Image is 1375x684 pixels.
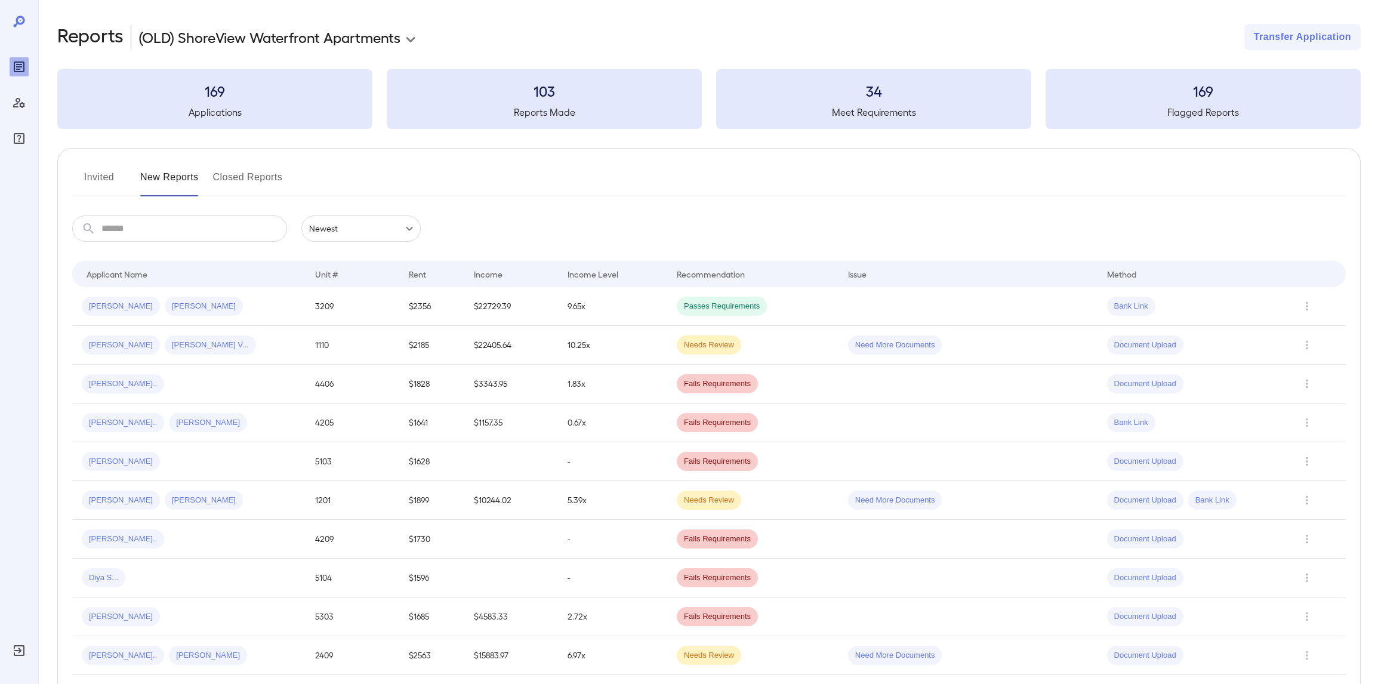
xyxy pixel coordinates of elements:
[165,495,243,506] span: [PERSON_NAME]
[306,287,399,326] td: 3209
[1107,267,1136,281] div: Method
[306,403,399,442] td: 4205
[82,650,164,661] span: [PERSON_NAME]..
[87,267,147,281] div: Applicant Name
[1046,105,1361,119] h5: Flagged Reports
[82,534,164,545] span: [PERSON_NAME]..
[387,81,702,100] h3: 103
[677,572,758,584] span: Fails Requirements
[306,481,399,520] td: 1201
[10,129,29,148] div: FAQ
[301,215,421,242] div: Newest
[399,403,465,442] td: $1641
[677,378,758,390] span: Fails Requirements
[464,403,558,442] td: $1157.35
[306,520,399,559] td: 4209
[213,168,283,196] button: Closed Reports
[1297,529,1317,549] button: Row Actions
[848,340,942,351] span: Need More Documents
[677,650,741,661] span: Needs Review
[677,267,745,281] div: Recommendation
[677,534,758,545] span: Fails Requirements
[1107,301,1155,312] span: Bank Link
[1107,534,1183,545] span: Document Upload
[387,105,702,119] h5: Reports Made
[399,365,465,403] td: $1828
[1297,607,1317,626] button: Row Actions
[82,340,160,351] span: [PERSON_NAME]
[1297,491,1317,510] button: Row Actions
[82,378,164,390] span: [PERSON_NAME]..
[464,287,558,326] td: $22729.39
[558,403,667,442] td: 0.67x
[1107,340,1183,351] span: Document Upload
[315,267,338,281] div: Unit #
[1188,495,1237,506] span: Bank Link
[82,611,160,623] span: [PERSON_NAME]
[399,636,465,675] td: $2563
[57,24,124,50] h2: Reports
[306,442,399,481] td: 5103
[558,597,667,636] td: 2.72x
[1107,456,1183,467] span: Document Upload
[568,267,618,281] div: Income Level
[82,456,160,467] span: [PERSON_NAME]
[57,105,372,119] h5: Applications
[677,611,758,623] span: Fails Requirements
[1297,374,1317,393] button: Row Actions
[399,326,465,365] td: $2185
[306,365,399,403] td: 4406
[1297,452,1317,471] button: Row Actions
[306,636,399,675] td: 2409
[848,495,942,506] span: Need More Documents
[464,326,558,365] td: $22405.64
[10,641,29,660] div: Log Out
[558,287,667,326] td: 9.65x
[306,559,399,597] td: 5104
[138,27,400,47] p: (OLD) ShoreView Waterfront Apartments
[165,301,243,312] span: [PERSON_NAME]
[558,559,667,597] td: -
[1297,413,1317,432] button: Row Actions
[1107,378,1183,390] span: Document Upload
[1297,646,1317,665] button: Row Actions
[848,650,942,661] span: Need More Documents
[464,365,558,403] td: $3343.95
[82,572,125,584] span: Diya S...
[1046,81,1361,100] h3: 169
[716,81,1031,100] h3: 34
[82,495,160,506] span: [PERSON_NAME]
[409,267,428,281] div: Rent
[1297,568,1317,587] button: Row Actions
[1297,335,1317,355] button: Row Actions
[464,597,558,636] td: $4583.33
[558,481,667,520] td: 5.39x
[10,57,29,76] div: Reports
[165,340,256,351] span: [PERSON_NAME] V...
[558,520,667,559] td: -
[474,267,502,281] div: Income
[677,340,741,351] span: Needs Review
[399,559,465,597] td: $1596
[399,287,465,326] td: $2356
[140,168,199,196] button: New Reports
[169,417,247,429] span: [PERSON_NAME]
[399,481,465,520] td: $1899
[677,495,741,506] span: Needs Review
[306,597,399,636] td: 5303
[399,520,465,559] td: $1730
[558,442,667,481] td: -
[677,417,758,429] span: Fails Requirements
[464,636,558,675] td: $15883.97
[558,365,667,403] td: 1.83x
[1107,572,1183,584] span: Document Upload
[558,326,667,365] td: 10.25x
[848,267,867,281] div: Issue
[1107,650,1183,661] span: Document Upload
[57,81,372,100] h3: 169
[82,301,160,312] span: [PERSON_NAME]
[10,93,29,112] div: Manage Users
[464,481,558,520] td: $10244.02
[399,442,465,481] td: $1628
[558,636,667,675] td: 6.97x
